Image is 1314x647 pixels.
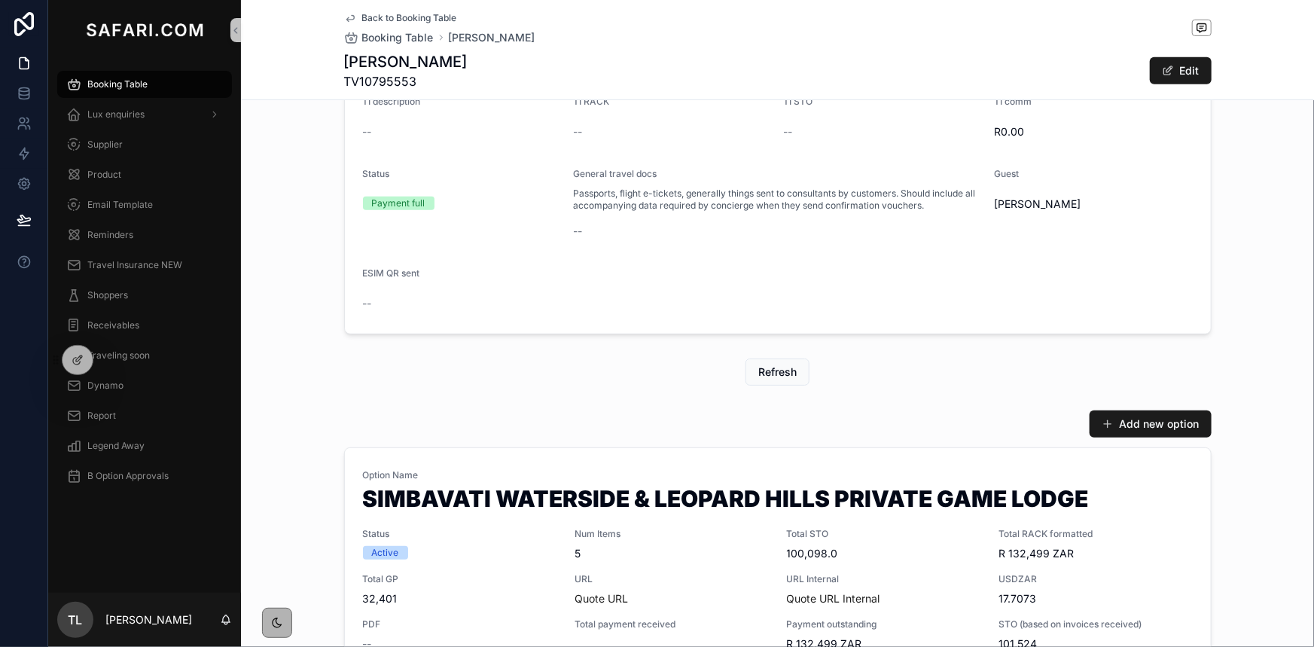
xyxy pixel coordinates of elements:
span: ESIM QR sent [363,267,420,279]
a: Shoppers [57,282,232,309]
span: Lux enquiries [87,108,145,121]
button: Refresh [745,359,809,386]
span: TI STO [784,96,813,107]
a: Reminders [57,221,232,249]
p: [PERSON_NAME] [105,612,192,627]
button: Edit [1150,57,1212,84]
span: General travel docs [573,168,657,179]
span: Supplier [87,139,123,151]
a: Product [57,161,232,188]
span: 5 [575,546,769,561]
span: Legend Away [87,440,145,452]
span: Dynamo [87,380,123,392]
a: Travel Insurance NEW [57,252,232,279]
span: TI RACK [573,96,609,107]
a: Dynamo [57,372,232,399]
span: URL Internal [787,573,981,585]
span: Passports, flight e-tickets, generally things sent to consultants by customers. Should include al... [573,188,982,212]
span: USDZAR [998,573,1193,585]
h1: SIMBAVATI WATERSIDE & LEOPARD HILLS PRIVATE GAME LODGE [363,487,1193,516]
span: Num Items [575,528,769,540]
span: Back to Booking Table [362,12,457,24]
a: Back to Booking Table [344,12,457,24]
h1: [PERSON_NAME] [344,51,468,72]
span: Report [87,410,116,422]
span: TI comm [994,96,1032,107]
span: Total RACK formatted [998,528,1193,540]
span: R0.00 [994,124,1193,139]
a: Traveling soon [57,342,232,369]
a: Quote URL [575,592,628,605]
span: B Option Approvals [87,470,169,482]
span: Receivables [87,319,139,331]
a: Booking Table [57,71,232,98]
span: -- [784,124,793,139]
span: PDF [363,618,557,630]
a: Email Template [57,191,232,218]
div: Payment full [372,197,425,210]
a: B Option Approvals [57,462,232,490]
span: Guest [994,168,1019,179]
a: [PERSON_NAME] [449,30,535,45]
span: Travel Insurance NEW [87,259,182,271]
span: TV10795553 [344,72,468,90]
span: Booking Table [362,30,434,45]
span: [PERSON_NAME] [994,197,1193,212]
span: URL [575,573,769,585]
span: Status [363,168,390,179]
span: -- [573,224,582,239]
span: Reminders [87,229,133,241]
span: Total payment received [575,618,769,630]
span: -- [363,296,372,311]
span: Status [363,528,557,540]
a: Supplier [57,131,232,158]
span: Total GP [363,573,557,585]
a: Legend Away [57,432,232,459]
span: -- [363,124,372,139]
img: App logo [83,18,206,42]
span: Product [87,169,121,181]
span: TL [69,611,83,629]
a: Quote URL Internal [787,592,880,605]
button: Add new option [1090,410,1212,438]
a: Report [57,402,232,429]
span: -- [573,124,582,139]
div: scrollable content [48,60,241,509]
a: Lux enquiries [57,101,232,128]
span: 32,401 [363,591,557,606]
a: Receivables [57,312,232,339]
span: Email Template [87,199,153,211]
span: Shoppers [87,289,128,301]
div: Active [372,546,399,560]
span: Payment outstanding [787,618,981,630]
span: Traveling soon [87,349,150,362]
a: Booking Table [344,30,434,45]
span: R 132,499 ZAR [998,546,1193,561]
span: Option Name [363,469,1193,481]
span: 17.7073 [998,591,1193,606]
span: Total STO [787,528,981,540]
span: STO (based on invoices received) [998,618,1193,630]
span: Booking Table [87,78,148,90]
span: TI description [363,96,421,107]
span: 100,098.0 [787,546,981,561]
span: Refresh [758,365,797,380]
